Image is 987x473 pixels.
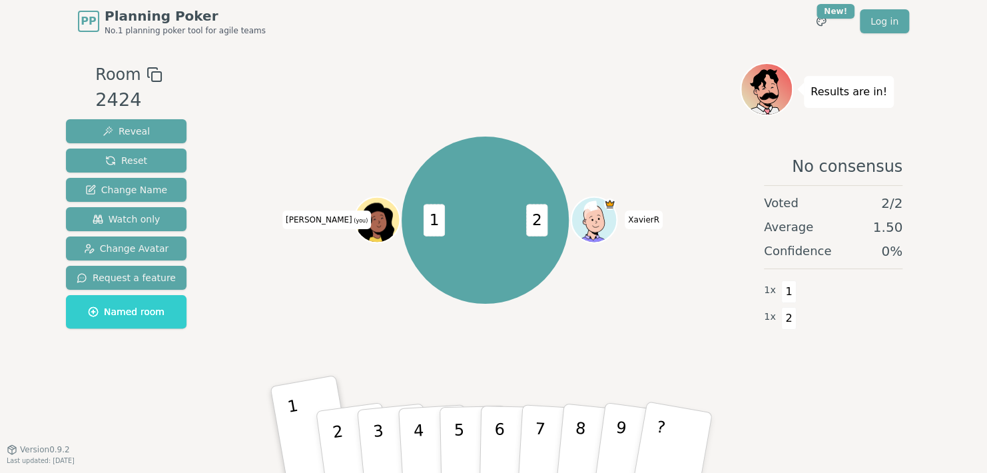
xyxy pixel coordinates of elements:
[103,125,150,138] span: Reveal
[20,444,70,455] span: Version 0.9.2
[764,310,776,324] span: 1 x
[88,305,164,318] span: Named room
[105,7,266,25] span: Planning Poker
[66,149,186,173] button: Reset
[105,154,147,167] span: Reset
[66,236,186,260] button: Change Avatar
[781,307,797,330] span: 2
[286,396,309,469] p: 1
[355,199,398,241] button: Click to change your avatar
[7,444,70,455] button: Version0.9.2
[817,4,854,19] div: New!
[781,280,797,303] span: 1
[95,63,141,87] span: Room
[66,119,186,143] button: Reveal
[764,194,799,213] span: Voted
[764,242,831,260] span: Confidence
[792,156,902,177] span: No consensus
[603,199,615,210] span: XavierR is the host
[352,218,368,224] span: (you)
[282,211,371,229] span: Click to change your name
[860,9,909,33] a: Log in
[85,183,167,197] span: Change Name
[84,242,169,255] span: Change Avatar
[881,242,902,260] span: 0 %
[764,283,776,298] span: 1 x
[526,204,547,236] span: 2
[105,25,266,36] span: No.1 planning poker tool for agile teams
[66,266,186,290] button: Request a feature
[81,13,96,29] span: PP
[66,207,186,231] button: Watch only
[423,204,444,236] span: 1
[872,218,902,236] span: 1.50
[7,457,75,464] span: Last updated: [DATE]
[811,83,887,101] p: Results are in!
[93,213,161,226] span: Watch only
[881,194,902,213] span: 2 / 2
[66,178,186,202] button: Change Name
[809,9,833,33] button: New!
[95,87,162,114] div: 2424
[77,271,176,284] span: Request a feature
[625,211,663,229] span: Click to change your name
[764,218,813,236] span: Average
[78,7,266,36] a: PPPlanning PokerNo.1 planning poker tool for agile teams
[66,295,186,328] button: Named room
